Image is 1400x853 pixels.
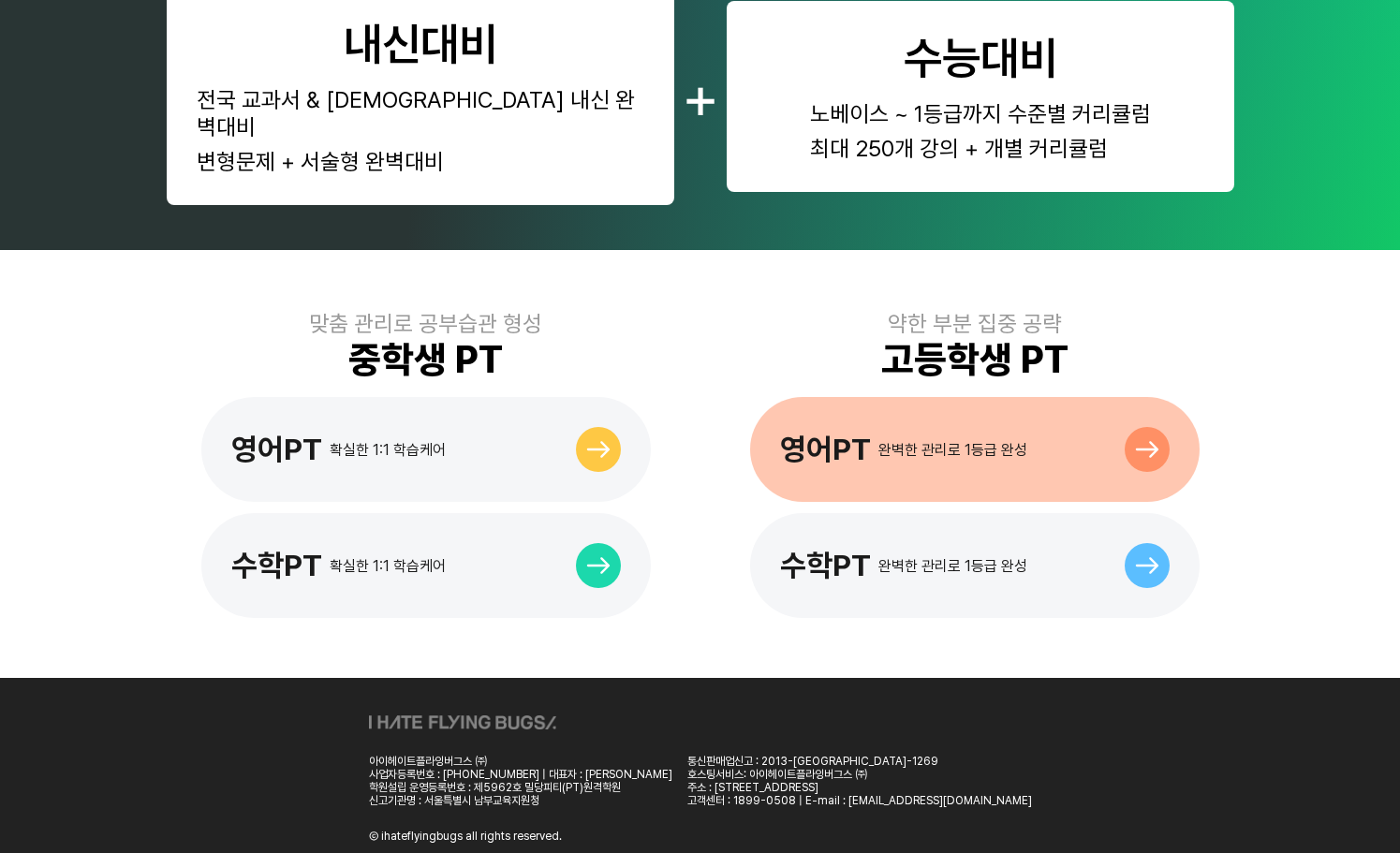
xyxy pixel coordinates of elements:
[348,337,503,382] div: 중학생 PT
[369,715,556,729] img: ihateflyingbugs
[810,135,1151,162] div: 최대 250개 강의 + 개별 커리큘럼
[687,794,1032,807] div: 고객센터 : 1899-0508 | E-mail : [EMAIL_ADDRESS][DOMAIN_NAME]
[369,781,672,794] div: 학원설립 운영등록번호 : 제5962호 밀당피티(PT)원격학원
[197,86,644,140] div: 전국 교과서 & [DEMOGRAPHIC_DATA] 내신 완벽대비
[369,830,562,843] div: Ⓒ ihateflyingbugs all rights reserved.
[904,31,1057,85] div: 수능대비
[330,441,446,459] div: 확실한 1:1 학습케어
[881,337,1068,382] div: 고등학생 PT
[878,557,1027,575] div: 완벽한 관리로 1등급 완성
[369,794,672,807] div: 신고기관명 : 서울특별시 남부교육지원청
[231,548,322,583] div: 수학PT
[687,755,1032,768] div: 통신판매업신고 : 2013-[GEOGRAPHIC_DATA]-1269
[330,557,446,575] div: 확실한 1:1 학습케어
[369,768,672,781] div: 사업자등록번호 : [PHONE_NUMBER] | 대표자 : [PERSON_NAME]
[231,432,322,467] div: 영어PT
[682,61,719,132] div: +
[780,432,871,467] div: 영어PT
[780,548,871,583] div: 수학PT
[810,100,1151,127] div: 노베이스 ~ 1등급까지 수준별 커리큘럼
[888,310,1062,337] div: 약한 부분 집중 공략
[344,17,497,71] div: 내신대비
[687,781,1032,794] div: 주소 : [STREET_ADDRESS]
[687,768,1032,781] div: 호스팅서비스: 아이헤이트플라잉버그스 ㈜
[878,441,1027,459] div: 완벽한 관리로 1등급 완성
[197,148,644,175] div: 변형문제 + 서술형 완벽대비
[369,755,672,768] div: 아이헤이트플라잉버그스 ㈜
[309,310,542,337] div: 맞춤 관리로 공부습관 형성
